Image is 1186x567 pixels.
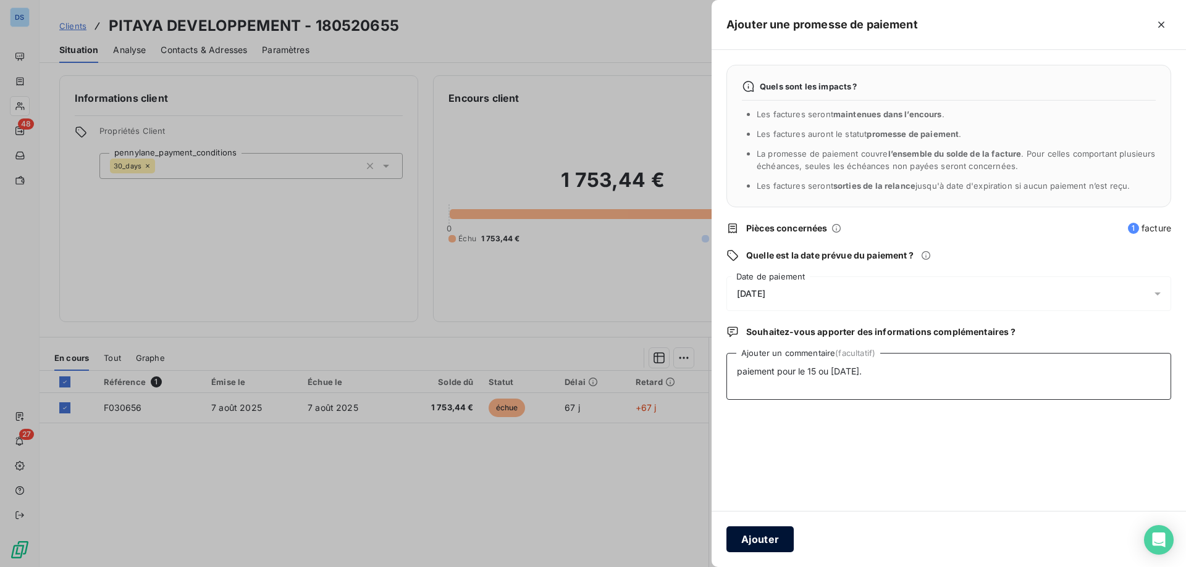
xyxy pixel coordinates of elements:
span: Quels sont les impacts ? [760,81,857,91]
button: Ajouter [726,526,794,552]
h5: Ajouter une promesse de paiement [726,16,918,33]
span: La promesse de paiement couvre . Pour celles comportant plusieurs échéances, seules les échéances... [757,149,1156,171]
span: promesse de paiement [867,129,959,139]
span: maintenues dans l’encours [833,109,942,119]
span: sorties de la relance [833,181,915,191]
div: Open Intercom Messenger [1144,525,1174,555]
span: 1 [1128,223,1139,234]
span: Les factures auront le statut . [757,129,962,139]
span: l’ensemble du solde de la facture [888,149,1022,159]
textarea: paiement pour le 15 ou [DATE]. [726,353,1171,400]
span: Pièces concernées [746,222,828,234]
span: [DATE] [737,289,765,299]
span: Souhaitez-vous apporter des informations complémentaires ? [746,326,1016,338]
span: Quelle est la date prévue du paiement ? [746,249,914,262]
span: Les factures seront . [757,109,944,119]
span: facture [1128,222,1171,234]
span: Les factures seront jusqu'à date d'expiration si aucun paiement n’est reçu. [757,181,1130,191]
